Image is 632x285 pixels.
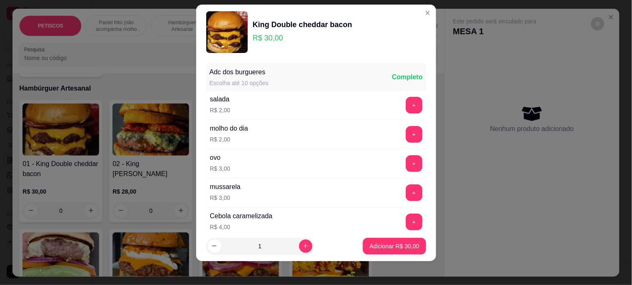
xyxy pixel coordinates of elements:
div: Adc dos burgueres [210,67,269,77]
div: mussarela [210,182,241,192]
button: decrease-product-quantity [208,240,221,253]
button: add [406,97,422,113]
p: R$ 2,00 [210,135,248,144]
div: salada [210,94,230,104]
p: R$ 4,00 [210,223,272,231]
div: ovo [210,153,230,163]
div: King Double cheddar bacon [253,19,352,30]
button: Close [421,6,435,20]
button: increase-product-quantity [299,240,312,253]
img: product-image [206,11,248,53]
p: Adicionar R$ 30,00 [370,242,419,250]
p: R$ 3,00 [210,194,241,202]
button: add [406,214,422,230]
div: Escolha até 10 opções [210,79,269,87]
button: add [406,155,422,172]
div: molho do dia [210,124,248,134]
button: Adicionar R$ 30,00 [363,238,426,255]
button: add [406,184,422,201]
div: Completo [392,72,423,82]
button: add [406,126,422,143]
p: R$ 2,00 [210,106,230,114]
div: Cebola caramelizada [210,211,272,221]
p: R$ 3,00 [210,164,230,173]
p: R$ 30,00 [253,32,352,44]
